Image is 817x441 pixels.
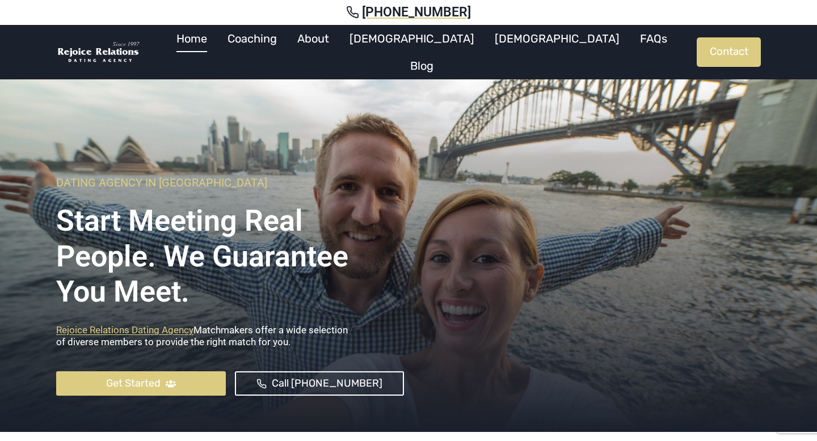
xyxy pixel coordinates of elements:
a: Contact [697,37,761,67]
a: [DEMOGRAPHIC_DATA] [339,25,485,52]
span: [PHONE_NUMBER] [362,5,471,20]
h1: Start Meeting Real People. We Guarantee you meet. [56,195,404,309]
a: Call [PHONE_NUMBER] [235,371,405,396]
a: Get Started [56,371,226,396]
span: Get Started [106,375,161,392]
a: FAQs [630,25,677,52]
h6: Dating Agency In [GEOGRAPHIC_DATA] [56,176,404,189]
a: Blog [400,52,444,79]
img: Rejoice Relations [56,41,141,64]
a: [DEMOGRAPHIC_DATA] [485,25,630,52]
a: Coaching [217,25,287,52]
a: Rejoice Relations Dating Agency [56,324,193,336]
a: Home [166,25,217,52]
a: [PHONE_NUMBER] [14,5,803,20]
nav: Primary [147,25,697,79]
a: About [287,25,339,52]
span: Call [PHONE_NUMBER] [272,375,382,392]
p: Matchmakers offer a wide selection of diverse members to provide the right match for you. [56,324,404,353]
